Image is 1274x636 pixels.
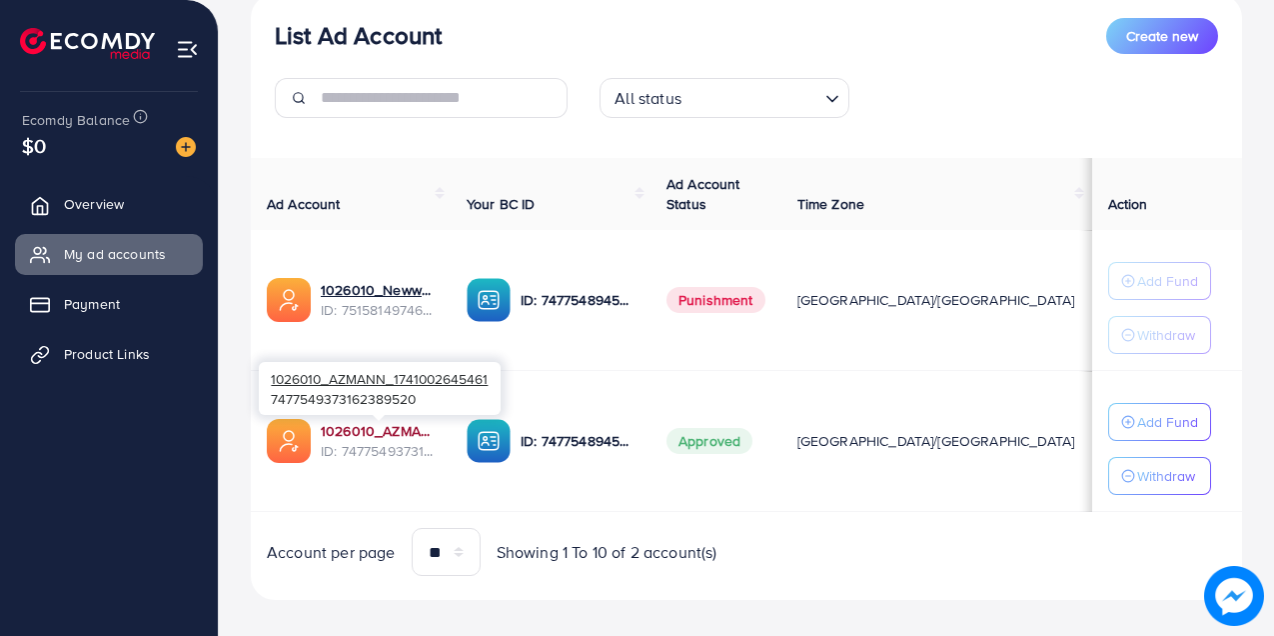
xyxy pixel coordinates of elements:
[1108,457,1211,495] button: Withdraw
[267,194,341,214] span: Ad Account
[15,284,203,324] a: Payment
[1137,323,1195,347] p: Withdraw
[521,429,635,453] p: ID: 7477548945393319953
[15,234,203,274] a: My ad accounts
[64,294,120,314] span: Payment
[1126,26,1198,46] span: Create new
[1137,464,1195,488] p: Withdraw
[20,28,155,59] img: logo
[611,84,685,113] span: All status
[15,184,203,224] a: Overview
[267,419,311,463] img: ic-ads-acc.e4c84228.svg
[267,278,311,322] img: ic-ads-acc.e4c84228.svg
[797,290,1075,310] span: [GEOGRAPHIC_DATA]/[GEOGRAPHIC_DATA]
[267,541,396,564] span: Account per page
[275,21,442,50] h3: List Ad Account
[1108,262,1211,300] button: Add Fund
[497,541,717,564] span: Showing 1 To 10 of 2 account(s)
[1108,194,1148,214] span: Action
[64,194,124,214] span: Overview
[467,419,511,463] img: ic-ba-acc.ded83a64.svg
[467,278,511,322] img: ic-ba-acc.ded83a64.svg
[321,280,435,321] div: <span class='underline'>1026010_Newww_1749912043958</span></br>7515814974686543888
[1137,410,1198,434] p: Add Fund
[1106,18,1218,54] button: Create new
[521,288,635,312] p: ID: 7477548945393319953
[22,110,130,130] span: Ecomdy Balance
[321,300,435,320] span: ID: 7515814974686543888
[797,194,864,214] span: Time Zone
[64,344,150,364] span: Product Links
[600,78,849,118] div: Search for option
[64,244,166,264] span: My ad accounts
[176,38,199,61] img: menu
[666,428,752,454] span: Approved
[22,131,46,160] span: $0
[1108,403,1211,441] button: Add Fund
[259,362,501,415] div: 7477549373162389520
[1204,566,1264,626] img: image
[1108,316,1211,354] button: Withdraw
[1137,269,1198,293] p: Add Fund
[687,80,817,113] input: Search for option
[666,287,765,313] span: Punishment
[666,174,740,214] span: Ad Account Status
[321,441,435,461] span: ID: 7477549373162389520
[467,194,536,214] span: Your BC ID
[321,280,435,300] a: 1026010_Newww_1749912043958
[271,369,488,388] span: 1026010_AZMANN_1741002645461
[797,431,1075,451] span: [GEOGRAPHIC_DATA]/[GEOGRAPHIC_DATA]
[321,421,435,441] a: 1026010_AZMANN_1741002645461
[176,137,196,157] img: image
[15,334,203,374] a: Product Links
